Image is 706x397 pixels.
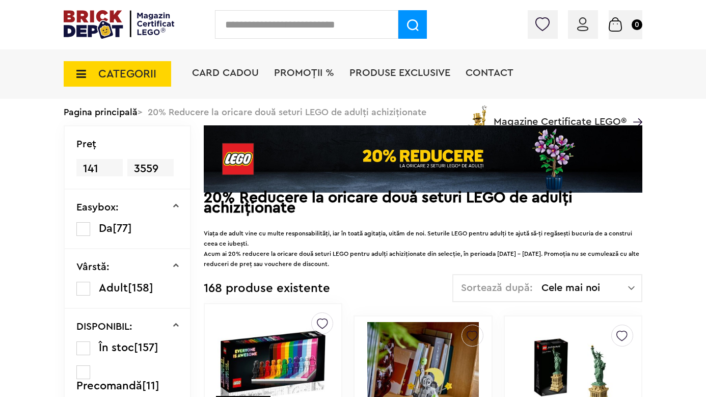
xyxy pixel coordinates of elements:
span: Adult [99,282,128,294]
div: Viața de adult vine cu multe responsabilități, iar în toată agitația, uităm de noi. Seturile LEGO... [204,218,642,269]
a: PROMOȚII % [274,68,334,78]
p: Easybox: [76,202,119,213]
img: Landing page banner [204,125,642,193]
small: 0 [632,19,642,30]
h2: 20% Reducere la oricare două seturi LEGO de adulți achiziționate [204,193,642,213]
span: [157] [134,342,158,353]
p: DISPONIBIL: [76,322,132,332]
span: CATEGORII [98,68,156,80]
span: [11] [142,380,159,391]
a: Card Cadou [192,68,259,78]
span: Magazine Certificate LEGO® [494,103,627,127]
span: Cele mai noi [541,283,628,293]
span: Sortează după: [461,283,533,293]
div: 168 produse existente [204,274,330,303]
a: Produse exclusive [349,68,450,78]
p: Vârstă: [76,262,110,272]
p: Preţ [76,139,96,149]
span: 3559 Lei [127,159,174,193]
span: Precomandă [76,380,142,391]
span: 141 Lei [76,159,123,193]
a: Magazine Certificate LEGO® [627,103,642,114]
span: [158] [128,282,153,294]
span: Da [99,223,113,234]
span: În stoc [99,342,134,353]
span: [77] [113,223,132,234]
a: Contact [466,68,513,78]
